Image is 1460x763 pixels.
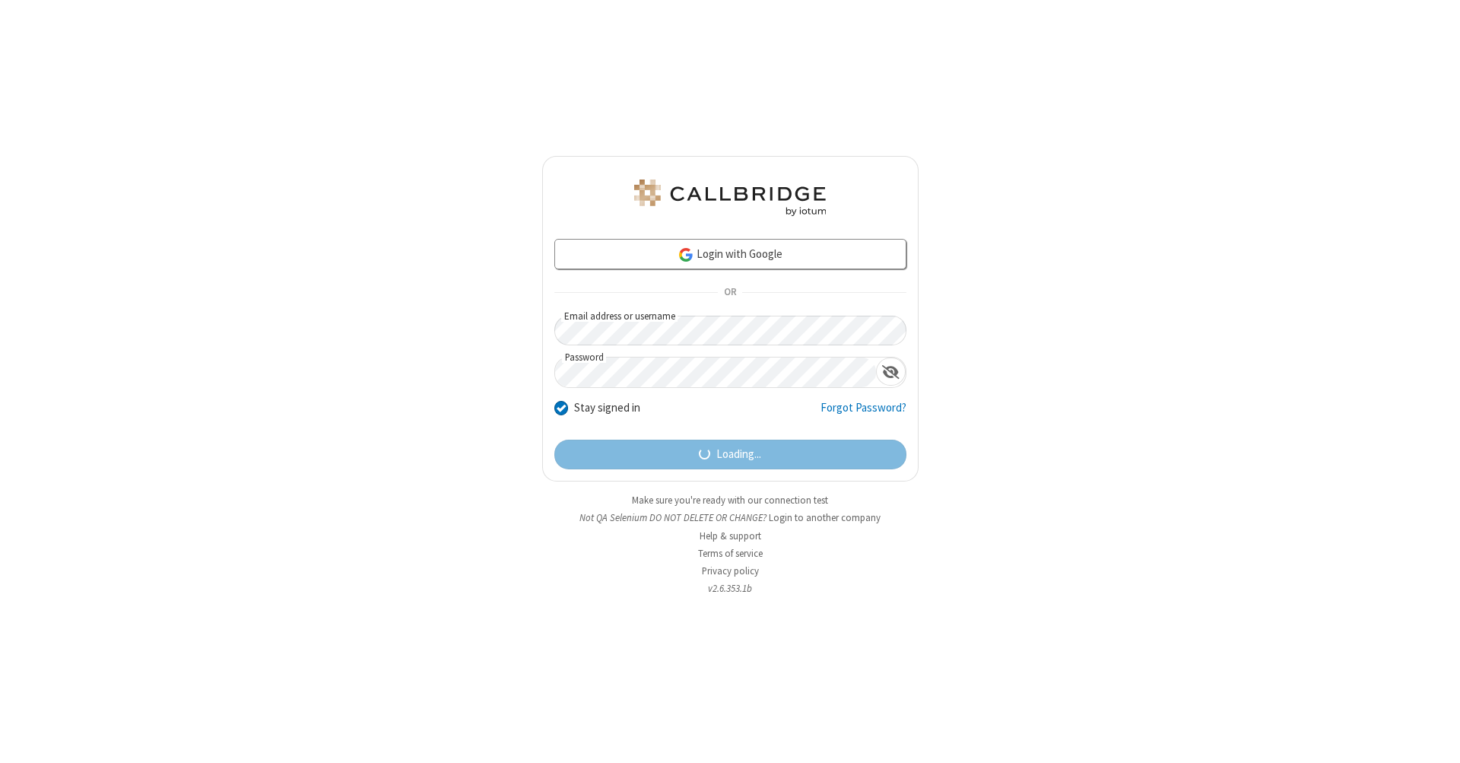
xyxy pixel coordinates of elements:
label: Stay signed in [574,399,640,417]
li: v2.6.353.1b [542,581,919,596]
input: Password [555,358,876,387]
div: Show password [876,358,906,386]
a: Privacy policy [702,564,759,577]
span: OR [718,282,742,304]
li: Not QA Selenium DO NOT DELETE OR CHANGE? [542,510,919,525]
img: google-icon.png [678,246,694,263]
a: Terms of service [698,547,763,560]
button: Login to another company [769,510,881,525]
button: Loading... [554,440,906,470]
a: Make sure you're ready with our connection test [632,494,828,507]
a: Help & support [700,529,761,542]
img: QA Selenium DO NOT DELETE OR CHANGE [631,180,829,216]
span: Loading... [716,446,761,463]
input: Email address or username [554,316,906,345]
a: Forgot Password? [820,399,906,428]
a: Login with Google [554,239,906,269]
